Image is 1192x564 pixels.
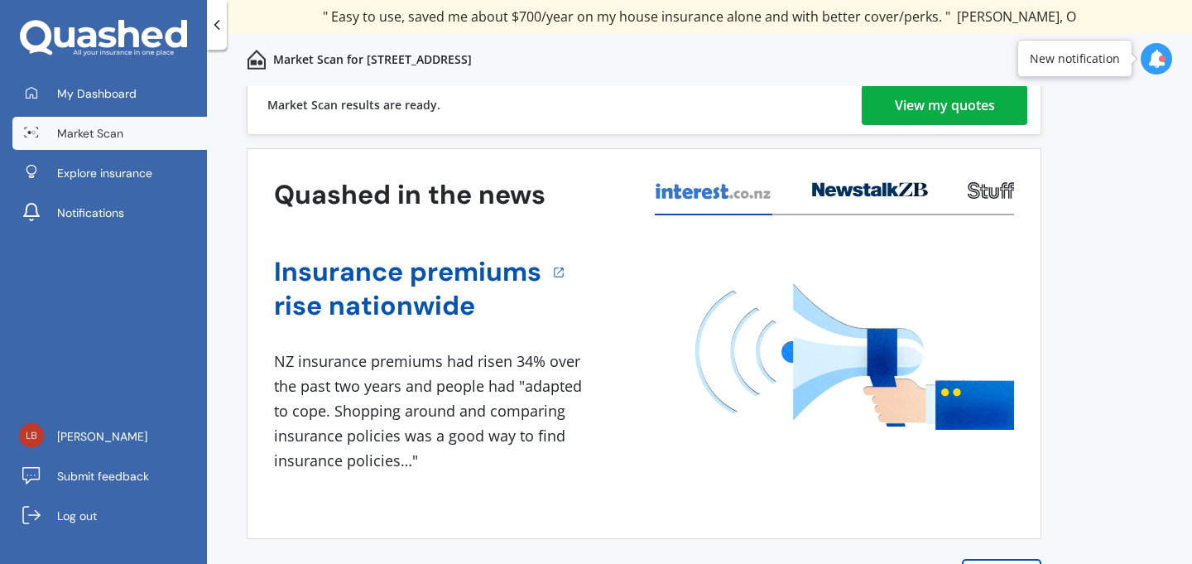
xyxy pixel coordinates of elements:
[273,51,472,68] p: Market Scan for [STREET_ADDRESS]
[57,165,152,181] span: Explore insurance
[274,178,546,212] h3: Quashed in the news
[12,460,207,493] a: Submit feedback
[12,157,207,190] a: Explore insurance
[12,499,207,533] a: Log out
[267,76,440,134] div: Market Scan results are ready.
[12,77,207,110] a: My Dashboard
[274,289,541,323] a: rise nationwide
[274,255,541,289] a: Insurance premiums
[247,50,267,70] img: home-and-contents.b802091223b8502ef2dd.svg
[57,205,124,221] span: Notifications
[19,423,44,448] img: 9b651be8cc375fa20356b6c7cbaee96c
[57,508,97,524] span: Log out
[695,283,1014,430] img: media image
[57,85,137,102] span: My Dashboard
[1030,51,1120,67] div: New notification
[12,196,207,229] a: Notifications
[57,468,149,484] span: Submit feedback
[57,428,147,445] span: [PERSON_NAME]
[57,125,123,142] span: Market Scan
[895,85,995,125] div: View my quotes
[12,117,207,150] a: Market Scan
[274,349,589,473] div: NZ insurance premiums had risen 34% over the past two years and people had "adapted to cope. Shop...
[862,85,1027,125] a: View my quotes
[12,420,207,453] a: [PERSON_NAME]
